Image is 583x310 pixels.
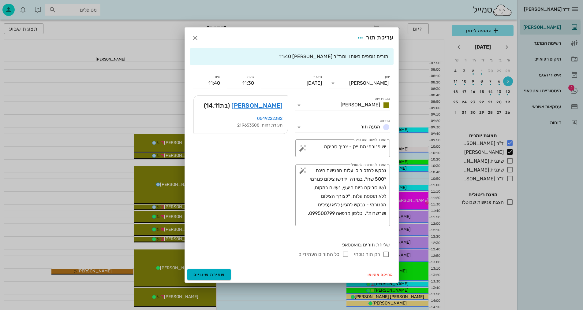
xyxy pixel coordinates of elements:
[329,78,390,88] div: יומן[PERSON_NAME]
[380,119,390,123] label: סטטוס
[375,97,390,101] label: סוג פגישה
[351,163,386,167] label: הערה לתזכורת למטופל
[214,75,220,79] label: סיום
[247,75,254,79] label: שעה
[385,75,390,79] label: יומן
[295,122,390,132] div: סטטוסהגעה תור
[312,75,322,79] label: תאריך
[354,138,386,142] label: הערה לצוות המרפאה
